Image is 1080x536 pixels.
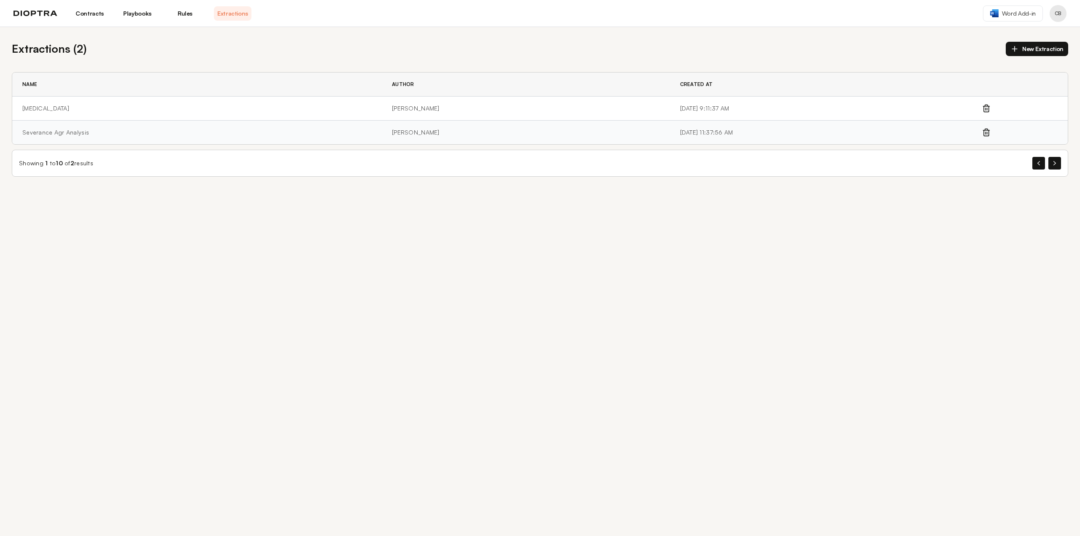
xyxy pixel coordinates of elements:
[12,73,382,97] th: Name
[1050,5,1066,22] button: Profile menu
[983,5,1043,22] a: Word Add-in
[670,121,982,145] td: [DATE] 11:37:56 AM
[45,159,48,167] span: 1
[56,159,63,167] span: 10
[1002,9,1036,18] span: Word Add-in
[1048,157,1061,170] button: Next
[71,6,108,21] a: Contracts
[12,97,382,121] td: [MEDICAL_DATA]
[12,40,86,57] h2: Extractions ( 2 )
[119,6,156,21] a: Playbooks
[382,97,670,121] td: [PERSON_NAME]
[670,73,982,97] th: Created At
[382,73,670,97] th: Author
[670,97,982,121] td: [DATE] 9:11:37 AM
[990,9,999,17] img: word
[1006,42,1068,56] button: New Extraction
[214,6,251,21] a: Extractions
[70,159,74,167] span: 2
[166,6,204,21] a: Rules
[13,11,57,16] img: logo
[19,159,93,167] div: Showing to of results
[382,121,670,145] td: [PERSON_NAME]
[1032,157,1045,170] button: Previous
[12,121,382,145] td: Severance Agr Analysis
